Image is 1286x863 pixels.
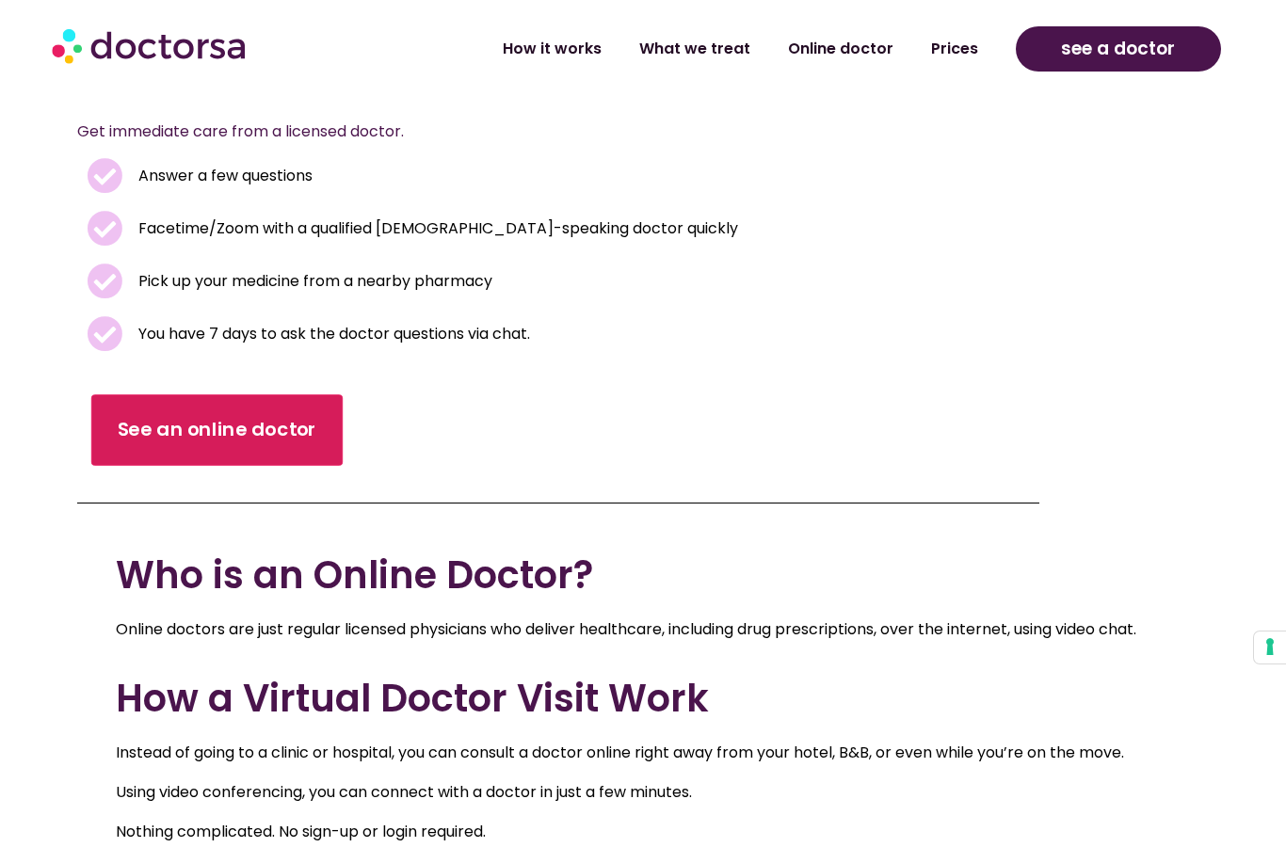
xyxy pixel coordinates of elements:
[118,416,317,443] span: See an online doctor
[116,779,1170,806] p: Using video conferencing, you can connect with a doctor in just a few minutes.
[134,321,530,347] span: You have 7 days to ask the doctor questions via chat.
[1016,26,1221,72] a: see a doctor
[134,163,313,189] span: Answer a few questions
[116,740,1170,766] p: Instead of going to a clinic or hospital, you can consult a doctor online right away from your ho...
[912,27,997,71] a: Prices
[769,27,912,71] a: Online doctor
[343,27,997,71] nav: Menu
[77,119,994,145] p: Get immediate care from a licensed doctor.
[91,394,343,466] a: See an online doctor
[134,268,492,295] span: Pick up your medicine from a nearby pharmacy
[116,819,1170,845] p: Nothing complicated. No sign-up or login required.
[116,616,1170,643] p: Online doctors are just regular licensed physicians who deliver healthcare, including drug prescr...
[484,27,620,71] a: How it works
[620,27,769,71] a: What we treat
[116,676,1170,721] h2: How a Virtual Doctor Visit Work
[1254,631,1286,663] button: Your consent preferences for tracking technologies
[1061,34,1175,64] span: see a doctor
[134,216,738,242] span: Facetime/Zoom with a qualified [DEMOGRAPHIC_DATA]-speaking doctor quickly
[116,552,1170,598] h2: Who is an Online Doctor?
